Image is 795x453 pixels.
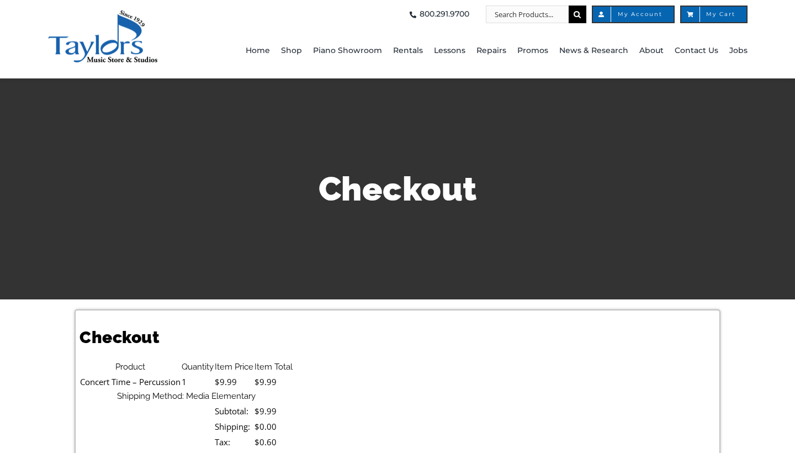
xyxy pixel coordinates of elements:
span: Shop [281,42,302,60]
td: $9.99 [254,403,293,419]
a: Promos [517,23,548,78]
a: Rentals [393,23,423,78]
span: My Account [604,12,662,17]
th: Product [79,360,181,374]
span: News & Research [559,42,628,60]
td: Subtotal: [214,403,254,419]
td: $0.60 [254,434,293,450]
input: Search [569,6,586,23]
span: Jobs [729,42,748,60]
span: Rentals [393,42,423,60]
a: My Account [592,6,675,23]
td: Shipping: [214,419,254,434]
nav: Top Right [230,6,748,23]
span: Promos [517,42,548,60]
a: Jobs [729,23,748,78]
nav: Main Menu [230,23,748,78]
a: Repairs [476,23,506,78]
span: About [639,42,664,60]
input: Search Products... [486,6,569,23]
a: News & Research [559,23,628,78]
h1: Checkout [79,326,715,349]
td: $9.99 [254,374,293,389]
a: Piano Showroom [313,23,382,78]
a: 800.291.9700 [406,6,469,23]
td: Tax: [214,434,254,450]
span: 800.291.9700 [420,6,469,23]
a: taylors-music-store-west-chester [47,8,158,19]
a: Lessons [434,23,465,78]
span: Repairs [476,42,506,60]
a: Shop [281,23,302,78]
td: Concert Time – Percussion [79,374,181,389]
a: Contact Us [675,23,718,78]
th: Shipping Method: Media Elementary [79,389,293,403]
th: Quantity [181,360,214,374]
span: Home [246,42,270,60]
a: Home [246,23,270,78]
a: My Cart [680,6,748,23]
a: About [639,23,664,78]
span: Piano Showroom [313,42,382,60]
span: Contact Us [675,42,718,60]
th: Item Price [214,360,254,374]
span: Lessons [434,42,465,60]
span: My Cart [692,12,735,17]
h1: Checkout [75,166,720,212]
th: Item Total [254,360,293,374]
td: 1 [181,374,214,389]
td: $9.99 [214,374,254,389]
td: $0.00 [254,419,293,434]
